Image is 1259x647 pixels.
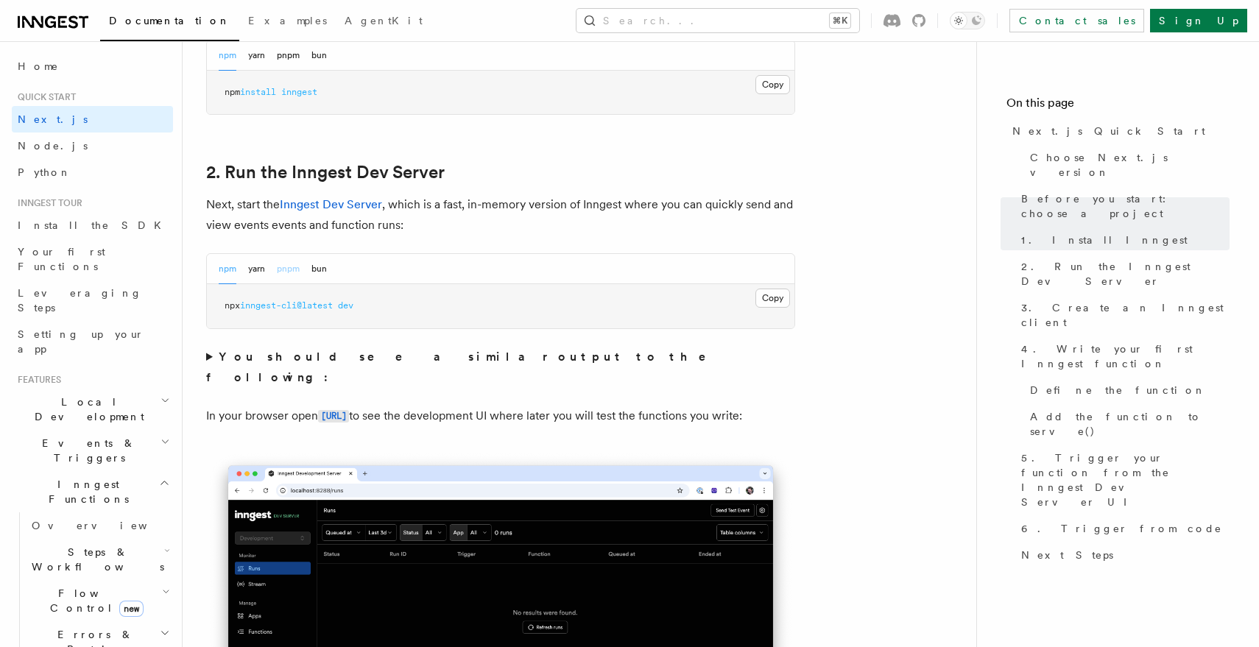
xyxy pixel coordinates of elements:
[26,586,162,615] span: Flow Control
[281,87,317,97] span: inngest
[119,601,144,617] span: new
[1015,294,1230,336] a: 3. Create an Inngest client
[18,59,59,74] span: Home
[1021,233,1188,247] span: 1. Install Inngest
[1015,185,1230,227] a: Before you start: choose a project
[12,91,76,103] span: Quick start
[100,4,239,41] a: Documentation
[311,254,327,284] button: bun
[239,4,336,40] a: Examples
[1030,150,1230,180] span: Choose Next.js version
[280,197,382,211] a: Inngest Dev Server
[12,53,173,79] a: Home
[12,106,173,132] a: Next.js
[12,159,173,185] a: Python
[26,580,173,621] button: Flow Controlnew
[206,350,727,384] strong: You should see a similar output to the following:
[109,15,230,26] span: Documentation
[18,140,88,152] span: Node.js
[225,300,240,311] span: npx
[206,347,795,388] summary: You should see a similar output to the following:
[12,389,173,430] button: Local Development
[12,238,173,280] a: Your first Functions
[12,436,161,465] span: Events & Triggers
[248,254,265,284] button: yarn
[18,166,71,178] span: Python
[1021,548,1113,562] span: Next Steps
[318,410,349,423] code: [URL]
[12,374,61,386] span: Features
[338,300,353,311] span: dev
[12,321,173,362] a: Setting up your app
[1009,9,1144,32] a: Contact sales
[1006,94,1230,118] h4: On this page
[26,512,173,539] a: Overview
[1015,445,1230,515] a: 5. Trigger your function from the Inngest Dev Server UI
[26,539,173,580] button: Steps & Workflows
[1021,191,1230,221] span: Before you start: choose a project
[1024,377,1230,403] a: Define the function
[206,162,445,183] a: 2. Run the Inngest Dev Server
[12,430,173,471] button: Events & Triggers
[755,289,790,308] button: Copy
[12,471,173,512] button: Inngest Functions
[1015,515,1230,542] a: 6. Trigger from code
[318,409,349,423] a: [URL]
[219,40,236,71] button: npm
[1021,521,1222,536] span: 6. Trigger from code
[1030,409,1230,439] span: Add the function to serve()
[1024,144,1230,185] a: Choose Next.js version
[1021,300,1230,330] span: 3. Create an Inngest client
[1021,342,1230,371] span: 4. Write your first Inngest function
[1030,383,1206,397] span: Define the function
[277,254,300,284] button: pnpm
[18,113,88,125] span: Next.js
[1021,450,1230,509] span: 5. Trigger your function from the Inngest Dev Server UI
[1015,336,1230,377] a: 4. Write your first Inngest function
[219,254,236,284] button: npm
[950,12,985,29] button: Toggle dark mode
[248,15,327,26] span: Examples
[12,132,173,159] a: Node.js
[1021,259,1230,289] span: 2. Run the Inngest Dev Server
[277,40,300,71] button: pnpm
[12,280,173,321] a: Leveraging Steps
[345,15,423,26] span: AgentKit
[32,520,183,531] span: Overview
[1015,542,1230,568] a: Next Steps
[336,4,431,40] a: AgentKit
[240,87,276,97] span: install
[18,219,170,231] span: Install the SDK
[1015,227,1230,253] a: 1. Install Inngest
[1012,124,1205,138] span: Next.js Quick Start
[12,197,82,209] span: Inngest tour
[26,545,164,574] span: Steps & Workflows
[1015,253,1230,294] a: 2. Run the Inngest Dev Server
[1024,403,1230,445] a: Add the function to serve()
[248,40,265,71] button: yarn
[225,87,240,97] span: npm
[12,477,159,506] span: Inngest Functions
[12,395,161,424] span: Local Development
[206,406,795,427] p: In your browser open to see the development UI where later you will test the functions you write:
[18,246,105,272] span: Your first Functions
[1006,118,1230,144] a: Next.js Quick Start
[206,194,795,236] p: Next, start the , which is a fast, in-memory version of Inngest where you can quickly send and vi...
[18,328,144,355] span: Setting up your app
[830,13,850,28] kbd: ⌘K
[18,287,142,314] span: Leveraging Steps
[240,300,333,311] span: inngest-cli@latest
[12,212,173,238] a: Install the SDK
[576,9,859,32] button: Search...⌘K
[1150,9,1247,32] a: Sign Up
[755,75,790,94] button: Copy
[311,40,327,71] button: bun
